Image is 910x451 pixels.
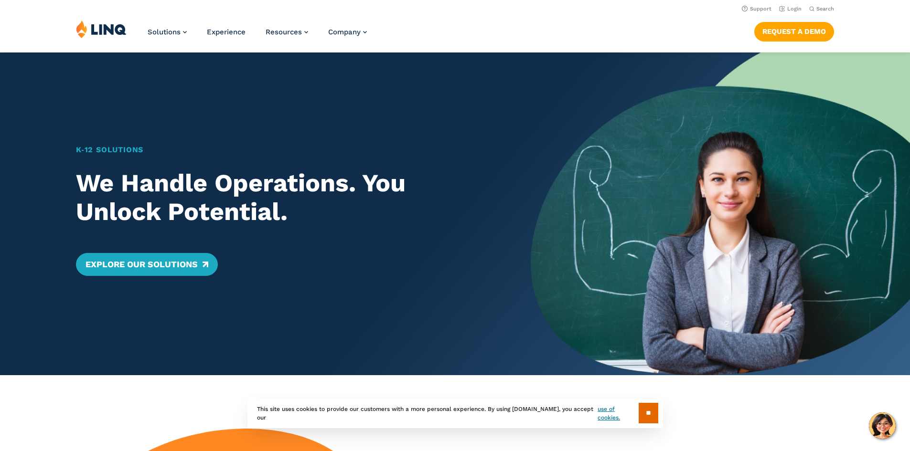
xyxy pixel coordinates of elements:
[328,28,361,36] span: Company
[266,28,308,36] a: Resources
[76,20,127,38] img: LINQ | K‑12 Software
[148,28,181,36] span: Solutions
[328,28,367,36] a: Company
[207,28,246,36] a: Experience
[779,6,802,12] a: Login
[809,5,834,12] button: Open Search Bar
[869,412,896,439] button: Hello, have a question? Let’s chat.
[76,144,494,156] h1: K‑12 Solutions
[148,28,187,36] a: Solutions
[754,20,834,41] nav: Button Navigation
[76,169,494,226] h2: We Handle Operations. You Unlock Potential.
[531,52,910,375] img: Home Banner
[816,6,834,12] span: Search
[266,28,302,36] span: Resources
[742,6,771,12] a: Support
[598,405,638,422] a: use of cookies.
[754,22,834,41] a: Request a Demo
[247,398,663,428] div: This site uses cookies to provide our customers with a more personal experience. By using [DOMAIN...
[148,20,367,52] nav: Primary Navigation
[76,253,218,276] a: Explore Our Solutions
